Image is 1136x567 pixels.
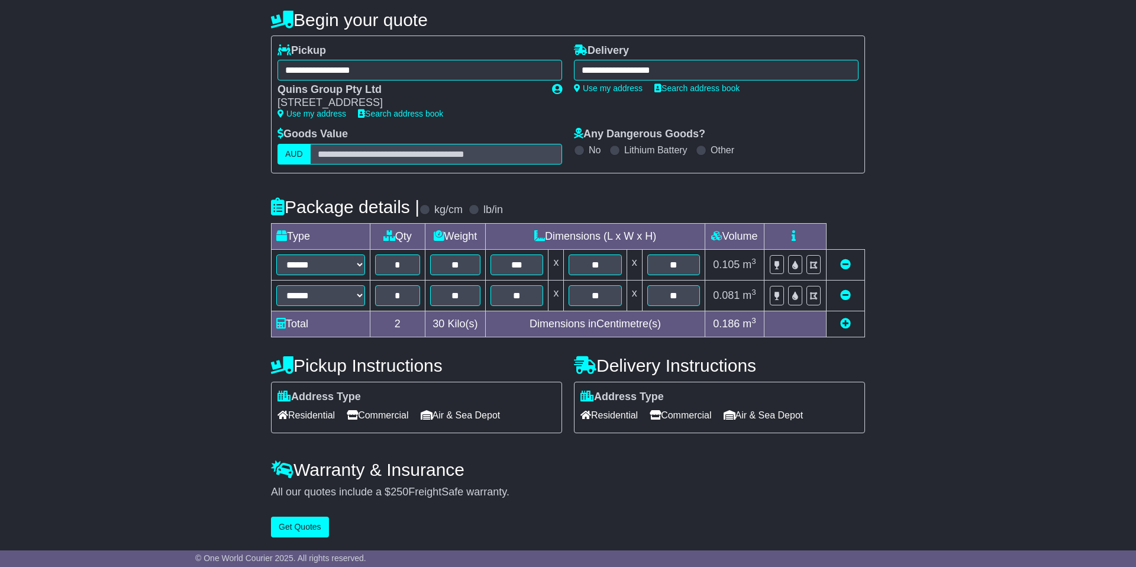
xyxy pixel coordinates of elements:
span: 30 [433,318,444,330]
div: [STREET_ADDRESS] [277,96,540,109]
span: Residential [277,406,335,424]
span: © One World Courier 2025. All rights reserved. [195,553,366,563]
sup: 3 [751,257,756,266]
sup: 3 [751,288,756,297]
span: 0.081 [713,289,740,301]
td: Weight [425,223,486,249]
td: Type [272,223,370,249]
label: Delivery [574,44,629,57]
span: 0.186 [713,318,740,330]
td: x [627,280,642,311]
a: Add new item [840,318,851,330]
h4: Delivery Instructions [574,356,865,375]
td: Dimensions (L x W x H) [486,223,705,249]
td: Volume [705,223,764,249]
label: Goods Value [277,128,348,141]
label: Address Type [277,391,361,404]
h4: Package details | [271,197,419,217]
span: Residential [580,406,638,424]
label: lb/in [483,204,503,217]
a: Use my address [574,83,643,93]
label: Pickup [277,44,326,57]
td: x [548,280,564,311]
span: Air & Sea Depot [724,406,803,424]
sup: 3 [751,316,756,325]
label: kg/cm [434,204,463,217]
a: Remove this item [840,259,851,270]
span: m [743,259,756,270]
td: x [627,249,642,280]
label: Other [711,144,734,156]
td: Kilo(s) [425,311,486,337]
span: 250 [390,486,408,498]
button: Get Quotes [271,517,329,537]
div: Quins Group Pty Ltd [277,83,540,96]
a: Remove this item [840,289,851,301]
label: AUD [277,144,311,165]
td: 2 [370,311,425,337]
span: m [743,289,756,301]
td: Qty [370,223,425,249]
a: Use my address [277,109,346,118]
span: Commercial [650,406,711,424]
td: Total [272,311,370,337]
a: Search address book [358,109,443,118]
h4: Begin your quote [271,10,865,30]
label: Any Dangerous Goods? [574,128,705,141]
label: Address Type [580,391,664,404]
h4: Warranty & Insurance [271,460,865,479]
div: All our quotes include a $ FreightSafe warranty. [271,486,865,499]
h4: Pickup Instructions [271,356,562,375]
label: No [589,144,601,156]
label: Lithium Battery [624,144,688,156]
a: Search address book [654,83,740,93]
span: 0.105 [713,259,740,270]
span: m [743,318,756,330]
td: x [548,249,564,280]
span: Commercial [347,406,408,424]
span: Air & Sea Depot [421,406,501,424]
td: Dimensions in Centimetre(s) [486,311,705,337]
